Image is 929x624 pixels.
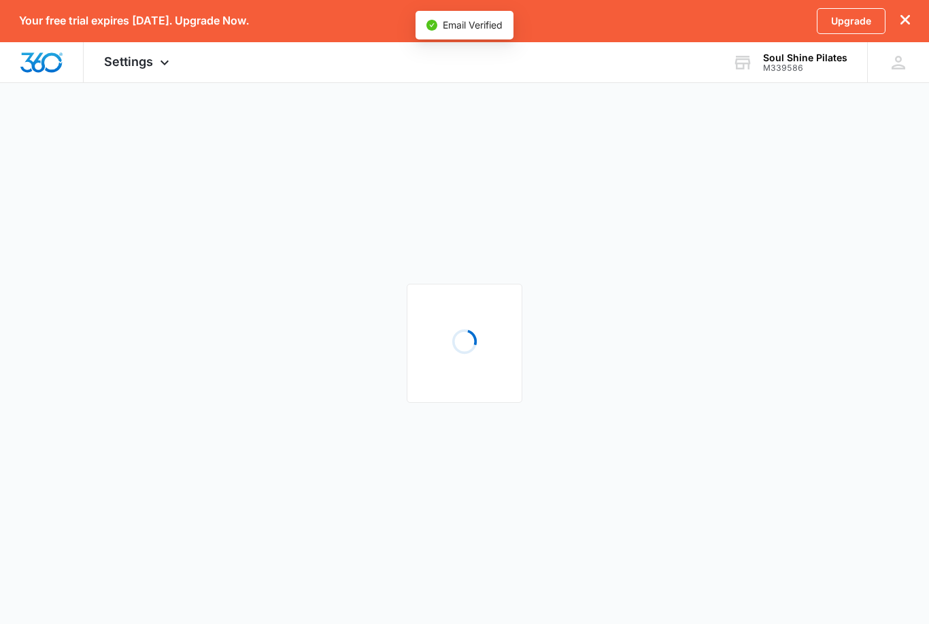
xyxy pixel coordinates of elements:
a: Upgrade [817,8,885,34]
span: Settings [104,54,153,69]
div: account name [763,52,847,63]
button: dismiss this dialog [900,14,910,27]
span: check-circle [426,20,437,31]
div: Settings [84,42,193,82]
span: Email Verified [443,19,503,31]
div: account id [763,63,847,73]
p: Your free trial expires [DATE]. Upgrade Now. [19,14,249,27]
